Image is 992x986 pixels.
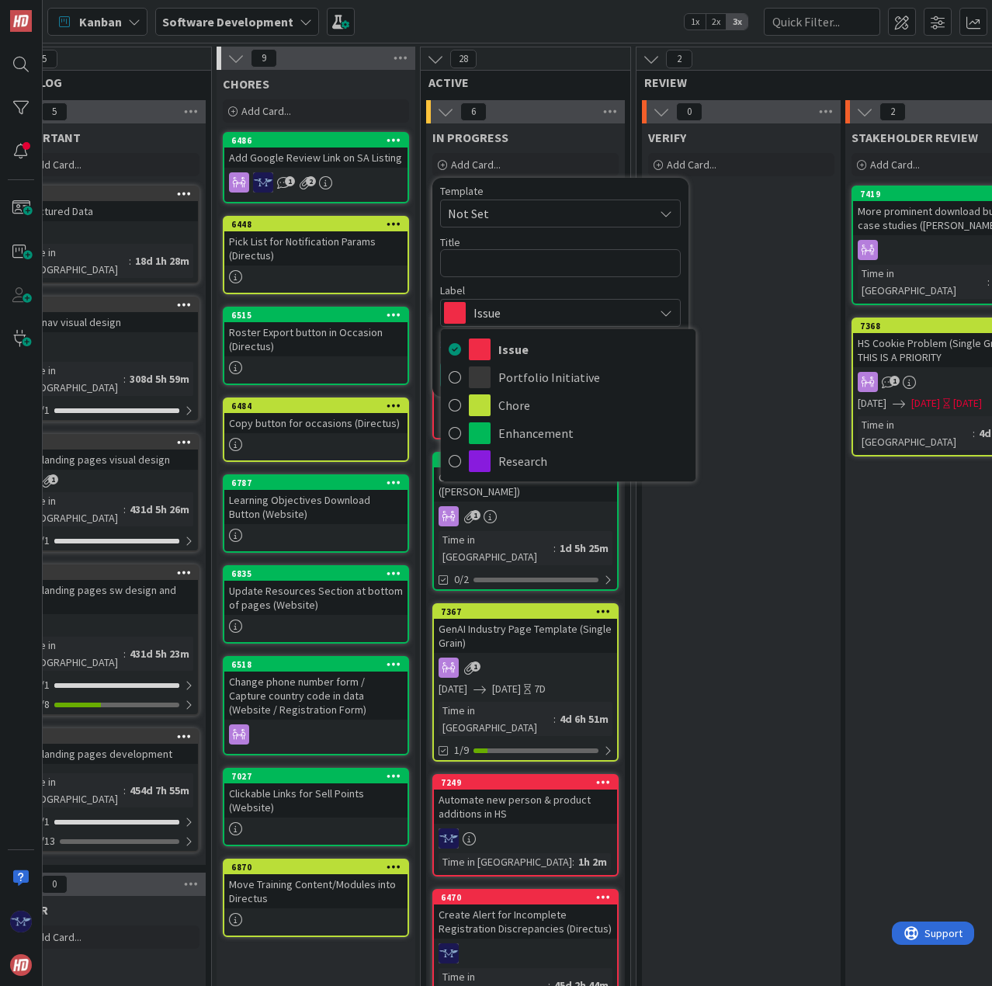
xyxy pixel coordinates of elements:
[434,605,617,619] div: 7367
[123,370,126,387] span: :
[126,782,193,799] div: 454d 7h 55m
[911,395,940,411] span: [DATE]
[439,853,572,870] div: Time in [GEOGRAPHIC_DATA]
[473,302,646,324] span: Issue
[434,790,617,824] div: Automate new person & product additions in HS
[890,376,900,386] span: 1
[470,510,480,520] span: 1
[448,203,642,224] span: Not Set
[19,492,123,526] div: Time in [GEOGRAPHIC_DATA]
[434,619,617,653] div: GenAI Industry Page Template (Single Grain)
[224,672,408,720] div: Change phone number form / Capture country code in data (Website / Registration Form)
[15,298,198,312] div: 5577
[224,581,408,615] div: Update Resources Section at bottom of pages (Website)
[231,135,408,146] div: 6486
[15,675,198,695] div: 0/1
[129,252,131,269] span: :
[162,14,293,30] b: Software Development
[439,399,568,433] div: Time in [GEOGRAPHIC_DATA]
[22,731,198,742] div: 5546
[19,244,129,278] div: Time in [GEOGRAPHIC_DATA]
[231,219,408,230] div: 6448
[15,401,198,420] div: 0/1
[685,14,706,30] span: 1x
[231,659,408,670] div: 6518
[434,943,617,963] div: MH
[224,769,408,783] div: 7027
[10,911,32,932] img: MH
[428,75,611,90] span: ACTIVE
[251,49,277,68] span: 9
[434,828,617,849] div: MH
[439,702,553,736] div: Time in [GEOGRAPHIC_DATA]
[19,773,123,807] div: Time in [GEOGRAPHIC_DATA]
[32,930,82,944] span: Add Card...
[253,172,273,193] img: MH
[434,904,617,939] div: Create Alert for Incomplete Registration Discrepancies (Directus)
[858,395,886,411] span: [DATE]
[32,158,82,172] span: Add Card...
[15,580,198,614] div: CMS landing pages sw design and prep
[434,891,617,904] div: 6470
[667,158,716,172] span: Add Card...
[224,308,408,322] div: 6515
[439,681,467,697] span: [DATE]
[858,416,973,450] div: Time in [GEOGRAPHIC_DATA]
[224,231,408,266] div: Pick List for Notification Params (Directus)
[706,14,727,30] span: 2x
[223,565,409,644] a: 6835Update Resources Section at bottom of pages (Website)
[440,186,484,196] span: Template
[126,501,193,518] div: 431d 5h 26m
[41,875,68,894] span: 0
[434,776,617,824] div: 7249Automate new person & product additions in HS
[223,768,409,846] a: 7027Clickable Links for Sell Points (Website)
[126,370,193,387] div: 308d 5h 59m
[224,860,408,874] div: 6870
[224,567,408,615] div: 6835Update Resources Section at bottom of pages (Website)
[15,436,198,450] div: 5544
[224,399,408,433] div: 6484Copy button for occasions (Directus)
[13,130,81,145] span: IMPORTANT
[22,189,198,200] div: 7374
[224,874,408,908] div: Move Training Content/Modules into Directus
[10,954,32,976] img: avatar
[224,567,408,581] div: 6835
[123,782,126,799] span: :
[131,252,193,269] div: 18d 1h 28m
[48,474,58,484] span: 1
[439,531,553,565] div: Time in [GEOGRAPHIC_DATA]
[434,605,617,653] div: 7367GenAI Industry Page Template (Single Grain)
[666,50,692,68] span: 2
[534,681,546,697] div: 7D
[492,681,521,697] span: [DATE]
[224,322,408,356] div: Roster Export button in Occasion (Directus)
[498,394,688,417] span: Chore
[15,730,198,764] div: 5546CMS landing pages development
[224,490,408,524] div: Learning Objectives Download Button (Website)
[126,645,193,662] div: 431d 5h 23m
[224,134,408,148] div: 6486
[31,50,57,68] span: 5
[15,436,198,470] div: 5544CMS landing pages visual design
[223,307,409,385] a: 6515Roster Export button in Occasion (Directus)
[498,366,688,389] span: Portfolio Initiative
[15,201,198,221] div: Structured Data
[224,860,408,908] div: 6870Move Training Content/Modules into Directus
[434,776,617,790] div: 7249
[231,771,408,782] div: 7027
[441,447,695,475] a: Research
[987,273,990,290] span: :
[953,395,982,411] div: [DATE]
[231,862,408,873] div: 6870
[224,148,408,168] div: Add Google Review Link on SA Listing
[434,453,617,502] div: 7366Gated Content - OKR Checklist ([PERSON_NAME])
[9,75,192,90] span: BACKLOG
[224,413,408,433] div: Copy button for occasions (Directus)
[223,398,409,462] a: 6484Copy button for occasions (Directus)
[13,728,199,852] a: 5546CMS landing pages developmentTime in [GEOGRAPHIC_DATA]:454d 7h 55m0/10/13
[231,477,408,488] div: 6787
[852,130,978,145] span: STAKEHOLDER REVIEW
[432,603,619,762] a: 7367GenAI Industry Page Template (Single Grain)[DATE][DATE]7DTime in [GEOGRAPHIC_DATA]:4d 6h 51m1/9
[22,300,198,311] div: 5577
[556,540,612,557] div: 1d 5h 25m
